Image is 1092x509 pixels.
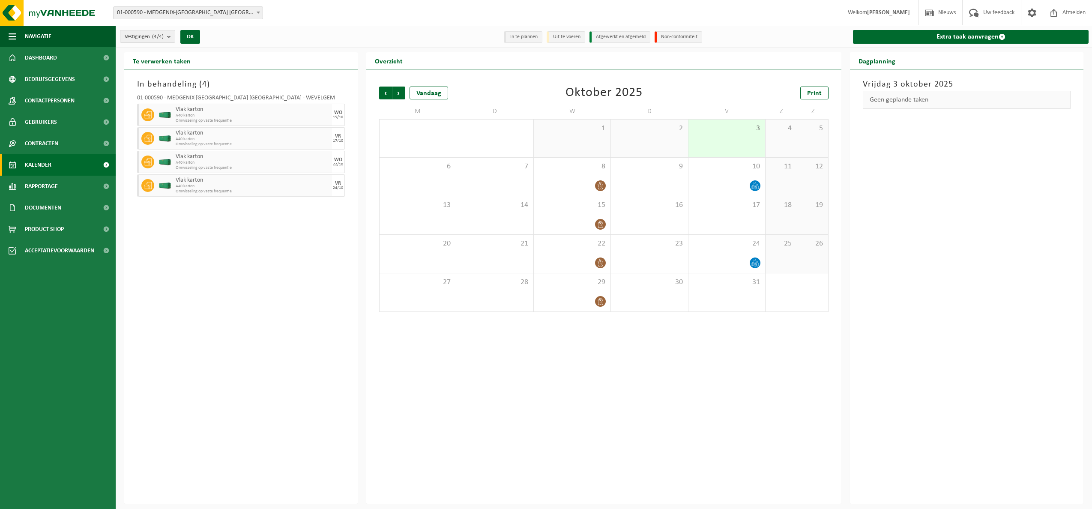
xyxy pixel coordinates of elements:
h2: Te verwerken taken [124,52,199,69]
div: WO [334,157,342,162]
span: Omwisseling op vaste frequentie [176,165,330,171]
td: V [688,104,766,119]
td: D [611,104,688,119]
span: Vorige [379,87,392,99]
span: 22 [538,239,607,249]
span: A40 karton [176,137,330,142]
strong: [PERSON_NAME] [867,9,910,16]
div: 01-000590 - MEDGENIX-[GEOGRAPHIC_DATA] [GEOGRAPHIC_DATA] - WEVELGEM [137,95,345,104]
span: 2 [615,124,684,133]
span: 01-000590 - MEDGENIX-BENELUX NV - WEVELGEM [113,6,263,19]
span: 11 [770,162,792,171]
div: 17/10 [333,139,343,143]
span: 25 [770,239,792,249]
a: Print [800,87,829,99]
span: 17 [693,201,761,210]
div: Oktober 2025 [565,87,643,99]
span: A40 karton [176,184,330,189]
span: Navigatie [25,26,51,47]
span: 26 [802,239,824,249]
td: Z [797,104,829,119]
span: 3 [693,124,761,133]
span: Omwisseling op vaste frequentie [176,189,330,194]
span: Vlak karton [176,153,330,160]
span: Vlak karton [176,177,330,184]
count: (4/4) [152,34,164,39]
li: Afgewerkt en afgemeld [589,31,650,43]
span: 12 [802,162,824,171]
h2: Overzicht [366,52,411,69]
li: In te plannen [504,31,542,43]
span: A40 karton [176,160,330,165]
span: 27 [384,278,452,287]
a: Extra taak aanvragen [853,30,1089,44]
h2: Dagplanning [850,52,904,69]
span: 21 [461,239,529,249]
span: 8 [538,162,607,171]
span: 6 [384,162,452,171]
span: 13 [384,201,452,210]
span: Omwisseling op vaste frequentie [176,142,330,147]
span: 7 [461,162,529,171]
span: 20 [384,239,452,249]
div: 22/10 [333,162,343,167]
span: 9 [615,162,684,171]
div: WO [334,110,342,115]
span: Kalender [25,154,51,176]
img: HK-XA-40-GN-00 [159,112,171,118]
h3: Vrijdag 3 oktober 2025 [863,78,1071,91]
div: Vandaag [410,87,448,99]
td: W [534,104,611,119]
span: 30 [615,278,684,287]
span: Volgende [392,87,405,99]
span: 1 [538,124,607,133]
span: Vestigingen [125,30,164,43]
span: 01-000590 - MEDGENIX-BENELUX NV - WEVELGEM [114,7,263,19]
span: Documenten [25,197,61,219]
span: 15 [538,201,607,210]
span: 18 [770,201,792,210]
span: Omwisseling op vaste frequentie [176,118,330,123]
button: OK [180,30,200,44]
td: D [456,104,534,119]
span: 31 [693,278,761,287]
button: Vestigingen(4/4) [120,30,175,43]
span: 23 [615,239,684,249]
span: 10 [693,162,761,171]
span: 24 [693,239,761,249]
span: 5 [802,124,824,133]
span: Gebruikers [25,111,57,133]
span: 29 [538,278,607,287]
span: Print [807,90,822,97]
img: HK-XA-40-GN-00 [159,135,171,142]
h3: In behandeling ( ) [137,78,345,91]
span: Vlak karton [176,106,330,113]
div: Geen geplande taken [863,91,1071,109]
td: Z [766,104,797,119]
span: Dashboard [25,47,57,69]
div: VR [335,181,341,186]
div: VR [335,134,341,139]
span: 28 [461,278,529,287]
div: 15/10 [333,115,343,120]
span: 19 [802,201,824,210]
td: M [379,104,457,119]
span: Rapportage [25,176,58,197]
li: Non-conformiteit [655,31,702,43]
span: Vlak karton [176,130,330,137]
span: Contracten [25,133,58,154]
img: HK-XA-40-GN-00 [159,183,171,189]
span: 14 [461,201,529,210]
div: 24/10 [333,186,343,190]
li: Uit te voeren [547,31,585,43]
span: 4 [770,124,792,133]
span: Product Shop [25,219,64,240]
img: HK-XA-40-GN-00 [159,159,171,165]
span: 16 [615,201,684,210]
span: Contactpersonen [25,90,75,111]
span: A40 karton [176,113,330,118]
span: 4 [202,80,207,89]
span: Bedrijfsgegevens [25,69,75,90]
span: Acceptatievoorwaarden [25,240,94,261]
